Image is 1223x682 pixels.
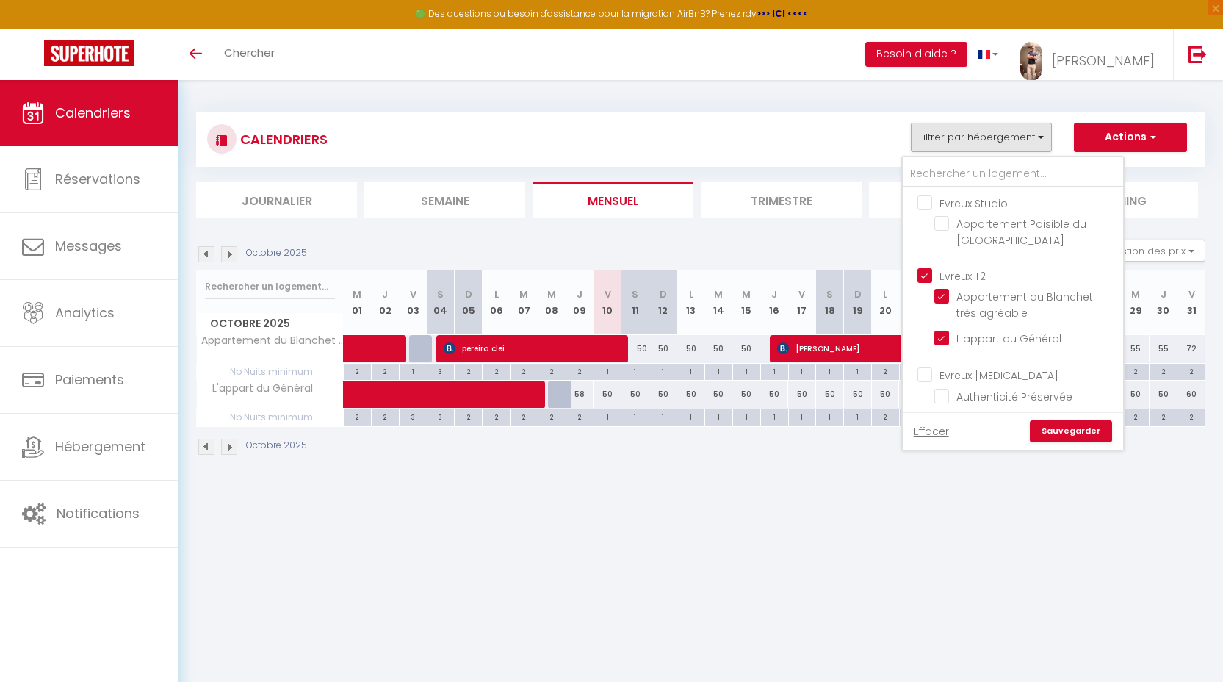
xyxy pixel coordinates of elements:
[594,364,621,378] div: 1
[621,409,649,423] div: 1
[197,313,343,334] span: Octobre 2025
[1188,287,1195,301] abbr: V
[939,368,1058,383] span: Evreux [MEDICAL_DATA]
[760,381,788,408] div: 50
[1122,270,1150,335] th: 29
[594,409,621,423] div: 1
[483,270,511,335] th: 06
[760,270,788,335] th: 16
[872,381,900,408] div: 50
[649,335,677,362] div: 50
[1020,42,1042,81] img: ...
[956,390,1072,404] span: Authenticité Préservée
[372,364,399,378] div: 2
[705,364,732,378] div: 1
[455,364,482,378] div: 2
[1122,381,1150,408] div: 50
[55,170,140,188] span: Réservations
[224,45,275,60] span: Chercher
[566,270,594,335] th: 09
[400,409,427,423] div: 3
[199,381,317,397] span: L'appart du Général
[1150,364,1177,378] div: 2
[621,335,649,362] div: 50
[400,364,427,378] div: 1
[789,409,816,423] div: 1
[621,364,649,378] div: 1
[1074,123,1187,152] button: Actions
[900,409,927,423] div: 2
[364,182,525,218] li: Semaine
[788,270,816,335] th: 17
[444,334,621,362] span: pereira clei
[732,335,760,362] div: 50
[757,7,808,20] strong: >>> ICI <<<<
[1009,29,1173,80] a: ... [PERSON_NAME]
[538,409,566,423] div: 2
[677,381,705,408] div: 50
[742,287,751,301] abbr: M
[704,381,732,408] div: 50
[577,287,582,301] abbr: J
[677,270,705,335] th: 13
[649,364,677,378] div: 1
[605,287,611,301] abbr: V
[844,381,872,408] div: 50
[689,287,693,301] abbr: L
[1131,287,1140,301] abbr: M
[798,287,805,301] abbr: V
[649,381,677,408] div: 50
[519,287,528,301] abbr: M
[777,334,926,362] span: [PERSON_NAME]
[714,287,723,301] abbr: M
[621,270,649,335] th: 11
[1150,409,1177,423] div: 2
[533,182,693,218] li: Mensuel
[732,381,760,408] div: 50
[1177,409,1205,423] div: 2
[1150,270,1177,335] th: 30
[732,270,760,335] th: 15
[903,161,1123,187] input: Rechercher un logement...
[771,287,777,301] abbr: J
[237,123,328,156] h3: CALENDRIERS
[427,364,455,378] div: 3
[55,370,124,389] span: Paiements
[1188,45,1207,63] img: logout
[883,287,887,301] abbr: L
[483,409,510,423] div: 2
[956,290,1093,320] span: Appartement du Blanchet très agréable
[1177,381,1205,408] div: 60
[956,217,1086,248] span: Appartement Paisible du [GEOGRAPHIC_DATA]
[826,287,833,301] abbr: S
[213,29,286,80] a: Chercher
[701,182,862,218] li: Trimestre
[660,287,667,301] abbr: D
[55,304,115,322] span: Analytics
[872,364,899,378] div: 2
[733,409,760,423] div: 1
[372,409,399,423] div: 2
[353,287,361,301] abbr: M
[816,381,844,408] div: 50
[621,381,649,408] div: 50
[677,409,704,423] div: 1
[427,270,455,335] th: 04
[1096,240,1205,262] button: Gestion des prix
[704,270,732,335] th: 14
[511,364,538,378] div: 2
[246,439,307,453] p: Octobre 2025
[704,335,732,362] div: 50
[455,270,483,335] th: 05
[483,364,510,378] div: 2
[566,409,594,423] div: 2
[789,364,816,378] div: 1
[246,246,307,260] p: Octobre 2025
[399,270,427,335] th: 03
[494,287,499,301] abbr: L
[761,364,788,378] div: 1
[865,42,967,67] button: Besoin d'aide ?
[816,364,843,378] div: 1
[344,409,371,423] div: 2
[1052,51,1155,70] span: [PERSON_NAME]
